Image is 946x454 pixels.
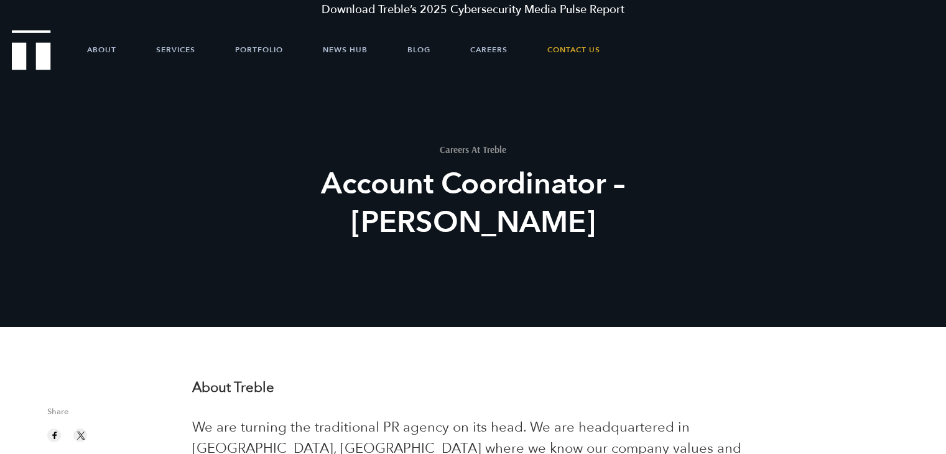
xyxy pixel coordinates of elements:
[244,145,703,154] h1: Careers At Treble
[192,378,274,397] strong: About Treble
[12,31,50,69] a: Treble Homepage
[12,30,51,70] img: Treble logo
[156,31,195,68] a: Services
[547,31,600,68] a: Contact Us
[47,408,174,422] span: Share
[87,31,116,68] a: About
[244,165,703,242] h2: Account Coordinator – [PERSON_NAME]
[470,31,508,68] a: Careers
[235,31,283,68] a: Portfolio
[323,31,368,68] a: News Hub
[49,430,60,441] img: facebook sharing button
[75,430,86,441] img: twitter sharing button
[407,31,430,68] a: Blog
